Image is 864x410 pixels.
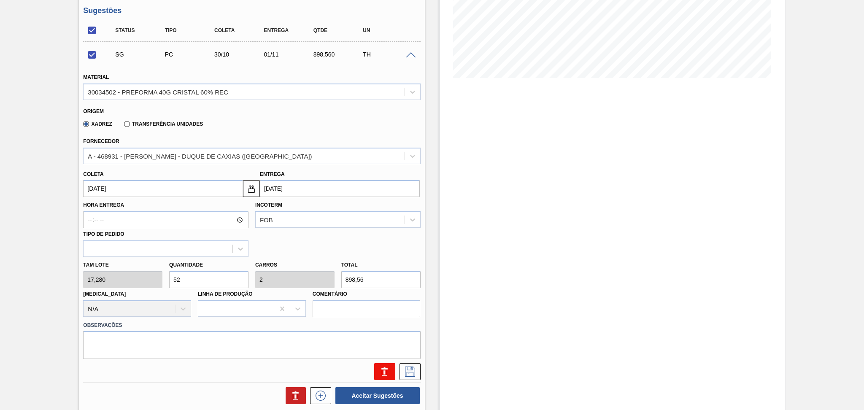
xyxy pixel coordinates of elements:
[83,108,104,114] label: Origem
[163,27,219,33] div: Tipo
[255,262,277,268] label: Carros
[243,180,260,197] button: locked
[395,363,421,380] div: Salvar Sugestão
[83,121,112,127] label: Xadrez
[83,291,126,297] label: [MEDICAL_DATA]
[83,259,162,271] label: Tam lote
[169,262,203,268] label: Quantidade
[113,27,169,33] div: Status
[83,171,103,177] label: Coleta
[83,138,119,144] label: Fornecedor
[246,183,256,194] img: locked
[262,51,317,58] div: 01/11/2025
[83,6,420,15] h3: Sugestões
[370,363,395,380] div: Excluir Sugestão
[83,74,109,80] label: Material
[212,27,268,33] div: Coleta
[306,387,331,404] div: Nova sugestão
[313,288,421,300] label: Comentário
[88,152,312,159] div: A - 468931 - [PERSON_NAME] - DUQUE DE CAXIAS ([GEOGRAPHIC_DATA])
[260,216,273,224] div: FOB
[260,171,285,177] label: Entrega
[361,27,416,33] div: UN
[83,180,243,197] input: dd/mm/yyyy
[88,88,228,95] div: 30034502 - PREFORMA 40G CRISTAL 60% REC
[260,180,420,197] input: dd/mm/yyyy
[262,27,317,33] div: Entrega
[83,231,124,237] label: Tipo de pedido
[361,51,416,58] div: TH
[212,51,268,58] div: 30/10/2025
[83,199,248,211] label: Hora Entrega
[83,319,420,332] label: Observações
[198,291,253,297] label: Linha de Produção
[311,51,367,58] div: 898,560
[124,121,203,127] label: Transferência Unidades
[255,202,282,208] label: Incoterm
[341,262,358,268] label: Total
[311,27,367,33] div: Qtde
[335,387,420,404] button: Aceitar Sugestões
[163,51,219,58] div: Pedido de Compra
[281,387,306,404] div: Excluir Sugestões
[113,51,169,58] div: Sugestão Criada
[331,386,421,405] div: Aceitar Sugestões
